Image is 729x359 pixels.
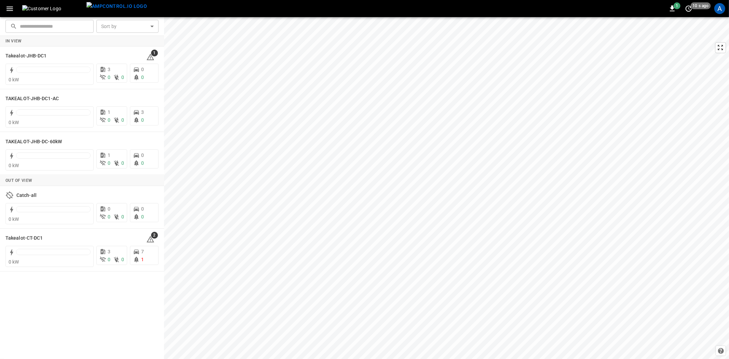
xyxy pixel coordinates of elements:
[86,2,147,11] img: ampcontrol.io logo
[5,235,43,242] h6: Takealot-CT-DC1
[9,77,19,82] span: 0 kW
[141,206,144,212] span: 0
[16,192,37,199] h6: Catch-all
[683,3,694,14] button: set refresh interval
[141,67,144,72] span: 0
[5,138,62,146] h6: TAKEALOT-JHB-DC-60kW
[108,214,110,220] span: 0
[108,75,110,80] span: 0
[141,75,144,80] span: 0
[141,257,144,262] span: 1
[121,257,124,262] span: 0
[9,163,19,168] span: 0 kW
[714,3,725,14] div: profile-icon
[164,17,729,359] canvas: Map
[121,117,124,123] span: 0
[9,216,19,222] span: 0 kW
[691,2,711,9] span: 10 s ago
[151,232,158,239] span: 2
[141,160,144,166] span: 0
[121,160,124,166] span: 0
[121,214,124,220] span: 0
[108,109,110,115] span: 1
[22,5,84,12] img: Customer Logo
[141,109,144,115] span: 3
[141,117,144,123] span: 0
[151,50,158,56] span: 1
[108,160,110,166] span: 0
[108,67,110,72] span: 3
[5,95,59,103] h6: TAKEALOT-JHB-DC1-AC
[9,120,19,125] span: 0 kW
[674,2,680,9] span: 1
[141,249,144,254] span: 7
[5,178,32,183] strong: Out of View
[5,39,22,43] strong: In View
[141,152,144,158] span: 0
[108,206,110,212] span: 0
[108,257,110,262] span: 0
[108,249,110,254] span: 3
[141,214,144,220] span: 0
[121,75,124,80] span: 0
[5,52,47,60] h6: Takealot-JHB-DC1
[108,117,110,123] span: 0
[9,259,19,265] span: 0 kW
[108,152,110,158] span: 1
